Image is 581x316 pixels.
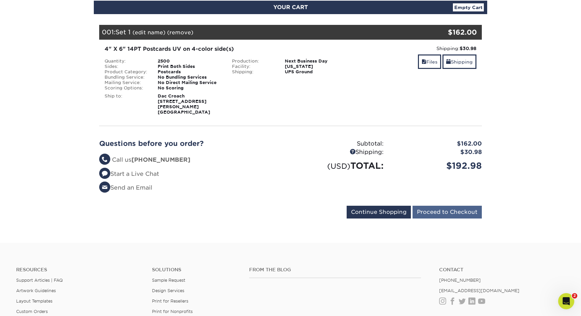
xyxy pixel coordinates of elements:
div: Production: [227,58,280,64]
h4: Solutions [152,267,239,273]
input: Proceed to Checkout [413,206,482,219]
a: Contact [439,267,565,273]
h4: Resources [16,267,142,273]
a: Files [418,54,441,69]
a: Support Articles | FAQ [16,278,63,283]
a: Design Services [152,288,184,293]
span: YOUR CART [273,4,308,10]
a: (edit name) [132,29,165,36]
div: [US_STATE] [280,64,354,69]
span: 2 [572,293,577,299]
span: files [422,59,426,65]
div: No Bundling Services [153,75,227,80]
a: Start a Live Chat [99,170,159,177]
a: Send an Email [99,184,152,191]
div: Mailing Service: [100,80,153,85]
div: No Scoring [153,85,227,91]
div: Subtotal: [290,140,389,148]
a: Print for Resellers [152,299,188,304]
strong: $30.98 [460,46,476,51]
div: Facility: [227,64,280,69]
a: Shipping [442,54,476,69]
a: Print for Nonprofits [152,309,193,314]
li: Call us [99,156,285,164]
small: (USD) [327,162,350,170]
div: Quantity: [100,58,153,64]
iframe: Intercom live chat [558,293,574,309]
a: Artwork Guidelines [16,288,56,293]
a: [PHONE_NUMBER] [439,278,481,283]
div: 2500 [153,58,227,64]
a: (remove) [167,29,193,36]
div: $162.00 [389,140,487,148]
div: $192.98 [389,159,487,172]
strong: Dac Croach [STREET_ADDRESS][PERSON_NAME] [GEOGRAPHIC_DATA] [158,93,210,115]
div: Postcards [153,69,227,75]
h4: From the Blog [249,267,421,273]
div: Scoring Options: [100,85,153,91]
span: shipping [446,59,451,65]
div: $30.98 [389,148,487,157]
div: No Direct Mailing Service [153,80,227,85]
div: Shipping: [359,45,476,52]
div: Sides: [100,64,153,69]
div: 001: [99,25,418,40]
div: Print Both Sides [153,64,227,69]
div: Bundling Service: [100,75,153,80]
div: Next Business Day [280,58,354,64]
div: 4" X 6" 14PT Postcards UV on 4-color side(s) [105,45,349,53]
div: Shipping: [290,148,389,157]
a: Empty Cart [453,3,484,11]
span: Set 1 [115,28,130,36]
strong: [PHONE_NUMBER] [131,156,190,163]
div: $162.00 [418,27,477,37]
div: Ship to: [100,93,153,115]
div: Product Category: [100,69,153,75]
a: [EMAIL_ADDRESS][DOMAIN_NAME] [439,288,519,293]
a: Sample Request [152,278,185,283]
input: Continue Shopping [347,206,411,219]
div: TOTAL: [290,159,389,172]
div: Shipping: [227,69,280,75]
h2: Questions before you order? [99,140,285,148]
div: UPS Ground [280,69,354,75]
